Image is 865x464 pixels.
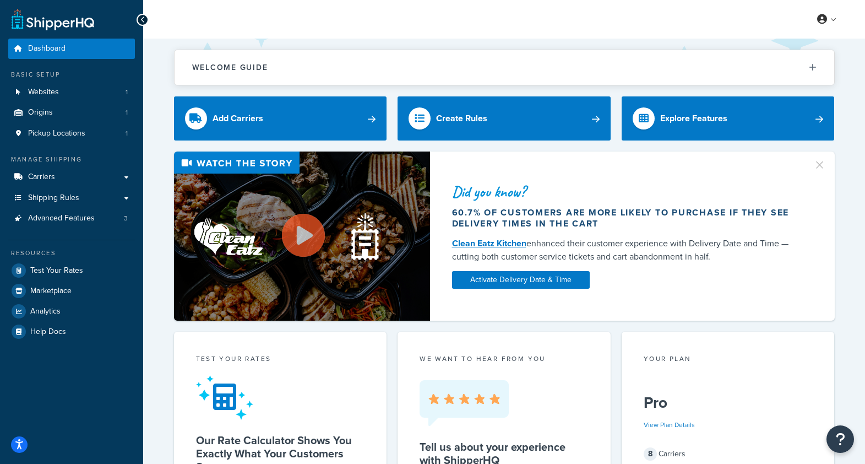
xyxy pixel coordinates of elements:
[452,237,800,263] div: enhanced their customer experience with Delivery Date and Time — cutting both customer service ti...
[452,271,590,289] a: Activate Delivery Date & Time
[644,446,813,462] div: Carriers
[174,152,430,321] img: Video thumbnail
[660,111,727,126] div: Explore Features
[8,102,135,123] a: Origins1
[826,425,854,453] button: Open Resource Center
[124,214,128,223] span: 3
[644,420,695,430] a: View Plan Details
[452,237,526,250] a: Clean Eatz Kitchen
[8,208,135,229] a: Advanced Features3
[452,184,800,199] div: Did you know?
[126,129,128,138] span: 1
[644,354,813,366] div: Your Plan
[420,354,589,364] p: we want to hear from you
[644,394,813,412] h5: Pro
[8,39,135,59] a: Dashboard
[126,108,128,117] span: 1
[8,188,135,208] a: Shipping Rules
[8,208,135,229] li: Advanced Features
[398,96,611,141] a: Create Rules
[8,322,135,342] a: Help Docs
[28,193,79,203] span: Shipping Rules
[28,88,59,97] span: Websites
[8,70,135,79] div: Basic Setup
[30,287,72,296] span: Marketplace
[436,111,487,126] div: Create Rules
[175,50,834,85] button: Welcome Guide
[8,281,135,301] a: Marketplace
[644,447,657,461] span: 8
[28,214,95,223] span: Advanced Features
[213,111,263,126] div: Add Carriers
[8,123,135,144] li: Pickup Locations
[8,249,135,258] div: Resources
[196,354,365,366] div: Test your rates
[8,82,135,102] li: Websites
[8,301,135,321] a: Analytics
[8,167,135,187] a: Carriers
[28,44,66,53] span: Dashboard
[8,155,135,164] div: Manage Shipping
[452,207,800,229] div: 60.7% of customers are more likely to purchase if they see delivery times in the cart
[8,123,135,144] a: Pickup Locations1
[174,96,387,141] a: Add Carriers
[28,108,53,117] span: Origins
[622,96,835,141] a: Explore Features
[28,129,85,138] span: Pickup Locations
[8,102,135,123] li: Origins
[30,327,66,337] span: Help Docs
[28,172,55,182] span: Carriers
[30,266,83,276] span: Test Your Rates
[30,307,61,316] span: Analytics
[126,88,128,97] span: 1
[8,82,135,102] a: Websites1
[8,261,135,280] a: Test Your Rates
[192,63,268,72] h2: Welcome Guide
